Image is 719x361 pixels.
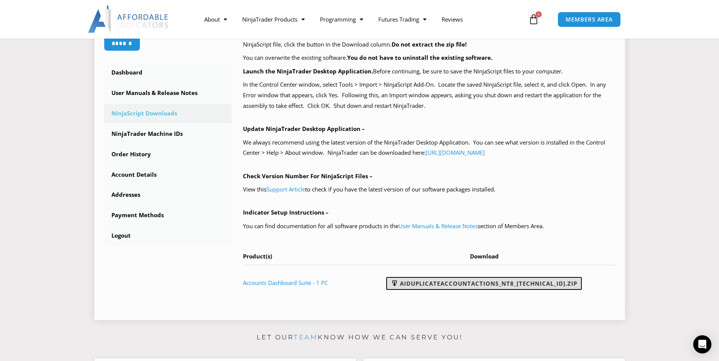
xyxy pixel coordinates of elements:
a: AIDuplicateAccountActions_NT8_[TECHNICAL_ID].zip [386,277,582,290]
p: Before continuing, be sure to save the NinjaScript files to your computer. [243,66,616,77]
b: Indicator Setup Instructions – [243,209,329,216]
b: You do not have to uninstall the existing software. [347,54,492,61]
p: Your purchased products with available NinjaScript downloads are listed in the table below, at th... [243,29,616,50]
span: Download [470,252,499,260]
a: Logout [104,226,232,246]
a: Futures Trading [371,11,434,28]
div: Open Intercom Messenger [693,335,711,353]
b: Do not extract the zip file! [392,40,467,48]
nav: Account pages [104,63,232,246]
a: Reviews [434,11,470,28]
a: Support Article [266,185,305,193]
a: 0 [517,8,550,30]
b: Update NinjaTrader Desktop Application – [243,125,365,132]
a: Programming [312,11,371,28]
span: MEMBERS AREA [565,17,613,22]
a: team [294,333,318,341]
a: MEMBERS AREA [558,12,621,27]
a: Order History [104,145,232,164]
a: Addresses [104,185,232,205]
b: Launch the NinjaTrader Desktop Application. [243,67,373,75]
a: NinjaScript Downloads [104,104,232,123]
p: Let our know how we can serve you! [94,331,625,344]
a: [URL][DOMAIN_NAME] [426,149,485,156]
p: You can overwrite the existing software. [243,53,616,63]
p: You can find documentation for all software products in the section of Members Area. [243,221,616,232]
a: Account Details [104,165,232,185]
a: User Manuals & Release Notes [398,222,478,230]
span: 0 [536,11,542,17]
p: We always recommend using the latest version of the NinjaTrader Desktop Application. You can see ... [243,137,616,159]
a: Dashboard [104,63,232,82]
a: Payment Methods [104,205,232,225]
a: NinjaTrader Products [235,11,312,28]
nav: Menu [197,11,526,28]
a: NinjaTrader Machine IDs [104,124,232,144]
b: Check Version Number For NinjaScript Files – [243,172,373,180]
a: Accounts Dashboard Suite - 1 PC [243,279,328,286]
p: In the Control Center window, select Tools > Import > NinjaScript Add-On. Locate the saved NinjaS... [243,79,616,111]
span: Product(s) [243,252,272,260]
p: View this to check if you have the latest version of our software packages installed. [243,184,616,195]
a: User Manuals & Release Notes [104,83,232,103]
a: About [197,11,235,28]
img: LogoAI | Affordable Indicators – NinjaTrader [88,6,169,33]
